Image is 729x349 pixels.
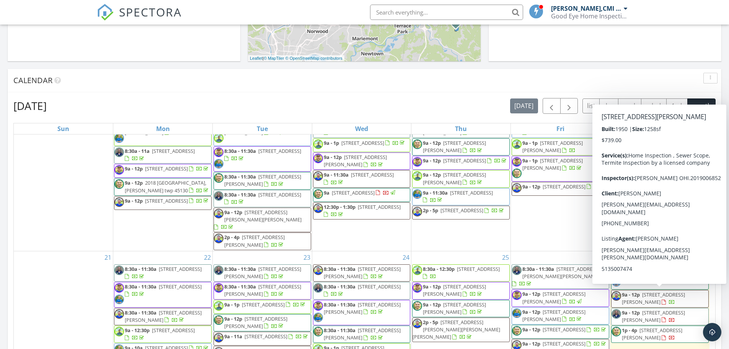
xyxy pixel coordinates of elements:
[125,121,202,136] a: [STREET_ADDRESS][PERSON_NAME]
[324,283,401,297] a: 8:30a - 11:30a [STREET_ADDRESS]
[114,165,124,175] img: dsc_1613.jpg
[324,301,356,308] span: 8:30a - 11:30a
[324,154,342,161] span: 9a - 12p
[401,251,411,264] a: Go to September 24, 2025
[324,265,356,272] span: 8:30a - 11:30a
[423,283,486,297] span: [STREET_ADDRESS][PERSON_NAME]
[522,157,538,164] span: 9a - 1p
[324,327,401,341] span: [STREET_ADDRESS][PERSON_NAME]
[622,147,685,162] span: [STREET_ADDRESS][PERSON_NAME]
[224,283,301,297] a: 8:30a - 11:30a [STREET_ADDRESS][PERSON_NAME]
[97,10,182,26] a: SPECTORA
[114,327,124,336] img: crystal.jpg
[114,196,212,210] a: 9a - 12p [STREET_ADDRESS]
[152,327,195,334] span: [STREET_ADDRESS]
[522,265,554,272] span: 8:30a - 11:30a
[412,318,510,342] a: 2p - 5p [STREET_ADDRESS][PERSON_NAME][PERSON_NAME][PERSON_NAME]
[313,189,323,199] img: dsc_1567.jpg
[214,133,223,143] img: crystal.jpg
[324,327,401,341] a: 8:30a - 11:30a [STREET_ADDRESS][PERSON_NAME]
[224,301,307,308] a: 9a - 1p [STREET_ADDRESS]
[114,309,124,319] img: russ.jpg
[14,107,113,251] td: Go to September 14, 2025
[641,98,667,113] button: cal wk
[413,265,422,275] img: crystal.jpg
[114,164,212,178] a: 9a - 12p [STREET_ADDRESS]
[214,301,223,311] img: crystal.jpg
[313,327,323,336] img: dsc_1567.jpg
[522,326,607,333] a: 9a - 12p [STREET_ADDRESS]
[543,183,585,190] span: [STREET_ADDRESS]
[413,301,422,311] img: dsc_1567.jpg
[313,138,411,152] a: 9a - 1p [STREET_ADDRESS]
[313,139,323,149] img: crystal.jpg
[522,326,540,333] span: 9a - 12p
[145,197,188,204] span: [STREET_ADDRESS]
[114,326,212,343] a: 9a - 12:30p [STREET_ADDRESS]
[413,189,422,199] img: te_head_shot_2020.jpg
[512,139,522,149] img: crystal.jpg
[512,265,600,287] a: 8:30a - 11:30a [STREET_ADDRESS][PERSON_NAME][PERSON_NAME]
[324,327,356,334] span: 8:30a - 11:30a
[512,156,609,181] a: 9a - 1p [STREET_ADDRESS][PERSON_NAME]
[224,234,240,241] span: 2p - 4p
[512,325,609,339] a: 9a - 12p [STREET_ADDRESS]
[622,327,682,341] span: [STREET_ADDRESS][PERSON_NAME]
[114,133,124,143] img: te_head_shot_2020.jpg
[242,301,285,308] span: [STREET_ADDRESS]
[324,154,387,168] a: 9a - 12p [STREET_ADDRESS][PERSON_NAME]
[224,315,242,322] span: 9a - 12p
[302,251,312,264] a: Go to September 23, 2025
[312,107,411,251] td: Go to September 17, 2025
[324,265,401,280] span: [STREET_ADDRESS][PERSON_NAME]
[423,157,508,164] a: 9a - 12p [STREET_ADDRESS]
[511,107,610,251] td: Go to September 19, 2025
[522,308,585,323] span: [STREET_ADDRESS][PERSON_NAME]
[412,170,510,187] a: 9a - 12p [STREET_ADDRESS][PERSON_NAME]
[125,309,202,323] span: [STREET_ADDRESS][PERSON_NAME]
[423,171,441,178] span: 9a - 12p
[622,327,637,334] span: 1p - 4p
[224,173,256,180] span: 8:30a - 11:30a
[114,264,212,282] a: 8:30a - 11:30a [STREET_ADDRESS]
[212,107,312,251] td: Go to September 16, 2025
[125,179,143,186] span: 9a - 12p
[313,203,323,213] img: russ.jpg
[512,169,522,178] img: dsc_1567.jpg
[324,301,401,315] a: 8:30a - 11:30a [STREET_ADDRESS][PERSON_NAME]
[423,139,486,154] a: 9a - 12p [STREET_ADDRESS][PERSON_NAME]
[611,290,709,307] a: 9a - 12p [STREET_ADDRESS][PERSON_NAME]
[159,283,202,290] span: [STREET_ADDRESS]
[522,139,583,154] a: 9a - 1p [STREET_ADDRESS][PERSON_NAME]
[622,327,682,341] a: 1p - 4p [STREET_ADDRESS][PERSON_NAME]
[354,123,370,134] a: Wednesday
[214,209,302,230] a: 9a - 12p [STREET_ADDRESS][PERSON_NAME][PERSON_NAME]
[159,265,202,272] span: [STREET_ADDRESS]
[411,107,511,251] td: Go to September 18, 2025
[512,289,609,306] a: 9a - 12p [STREET_ADDRESS][PERSON_NAME]
[125,327,150,334] span: 9a - 12:30p
[114,308,212,325] a: 8:30a - 11:30a [STREET_ADDRESS][PERSON_NAME]
[423,139,441,146] span: 9a - 12p
[512,290,522,300] img: dsc_1613.jpg
[622,291,685,305] a: 9a - 12p [STREET_ADDRESS][PERSON_NAME]
[358,203,401,210] span: [STREET_ADDRESS]
[313,300,411,325] a: 8:30a - 11:30a [STREET_ADDRESS][PERSON_NAME]
[114,147,124,157] img: justin.jpg
[114,295,124,304] img: te_head_shot_2020.jpg
[622,309,640,316] span: 9a - 12p
[618,98,641,113] button: week
[224,173,301,187] span: [STREET_ADDRESS][PERSON_NAME]
[313,202,411,220] a: 12:30p - 1:30p [STREET_ADDRESS]
[351,171,394,178] span: [STREET_ADDRESS]
[622,291,640,298] span: 9a - 12p
[224,191,301,205] a: 8:30a - 11:30a [STREET_ADDRESS]
[214,265,223,275] img: justin.jpg
[423,301,441,308] span: 9a - 12p
[214,146,311,172] a: 8:30a - 11:30a [STREET_ADDRESS]
[313,170,411,187] a: 9a - 11:30a [STREET_ADDRESS]
[103,251,113,264] a: Go to September 21, 2025
[612,277,621,287] img: te_head_shot_2020.jpg
[324,189,396,196] a: 9a [STREET_ADDRESS]
[522,183,540,190] span: 9a - 12p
